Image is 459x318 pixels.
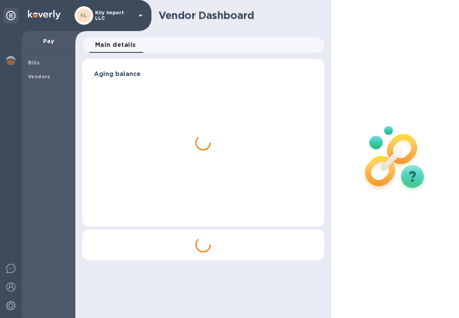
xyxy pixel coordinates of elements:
[95,40,136,50] span: Main details
[158,9,319,22] h1: Vendor Dashboard
[3,8,19,23] div: Unpin categories
[94,71,313,78] h3: Aging balance
[95,10,134,21] p: Kily Import LLC
[28,60,40,66] b: Bills
[28,74,50,79] b: Vendors
[80,12,87,18] b: KL
[28,10,61,19] img: Logo
[28,37,69,45] p: Pay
